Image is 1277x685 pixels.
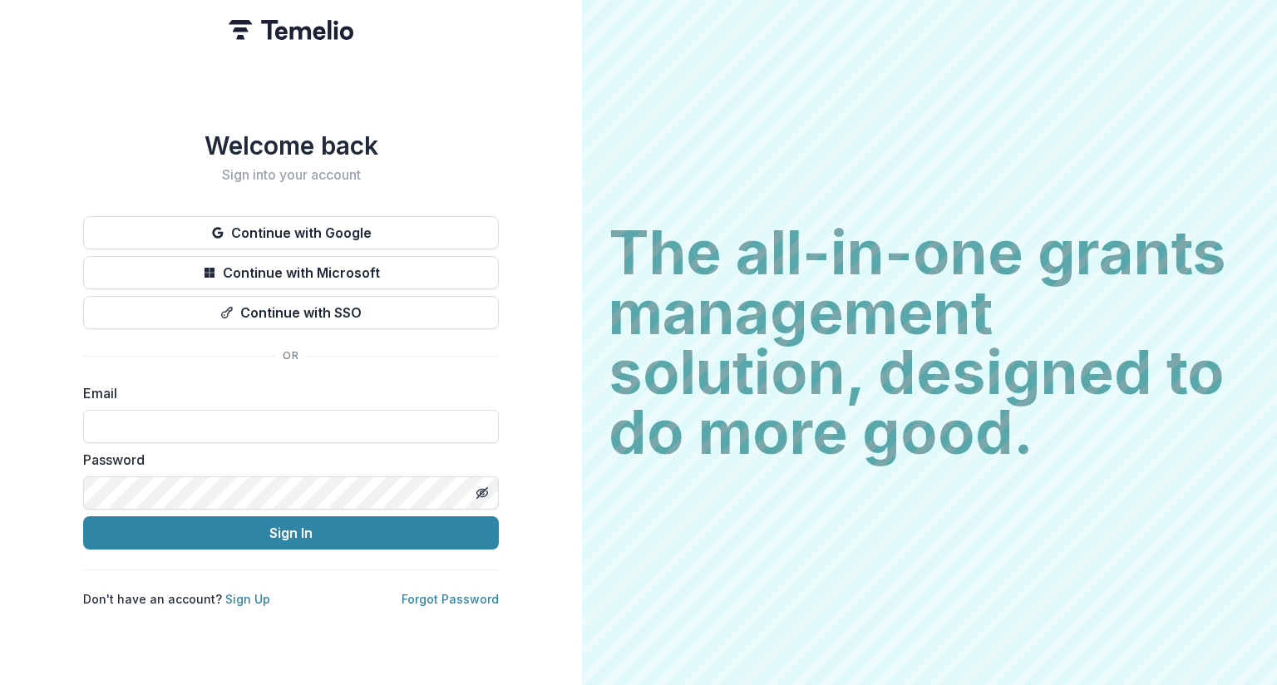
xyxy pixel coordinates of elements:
label: Password [83,450,489,470]
h2: Sign into your account [83,167,499,183]
p: Don't have an account? [83,590,270,608]
a: Sign Up [225,592,270,606]
h1: Welcome back [83,131,499,160]
img: Temelio [229,20,353,40]
label: Email [83,383,489,403]
button: Toggle password visibility [469,480,496,506]
button: Sign In [83,516,499,549]
a: Forgot Password [402,592,499,606]
button: Continue with Microsoft [83,256,499,289]
button: Continue with Google [83,216,499,249]
button: Continue with SSO [83,296,499,329]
